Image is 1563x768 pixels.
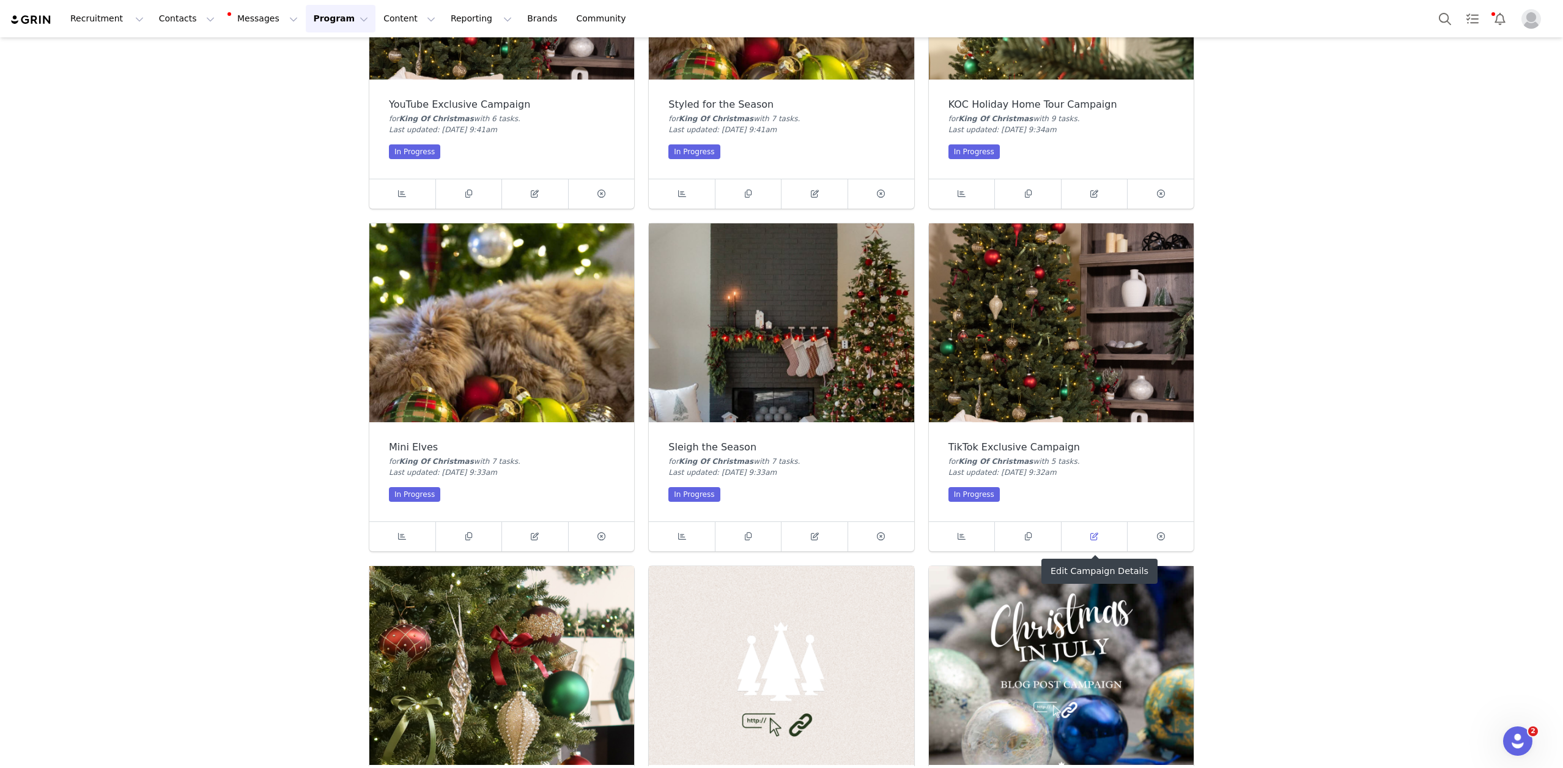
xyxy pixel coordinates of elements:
span: s [794,457,797,466]
div: Last updated: [DATE] 9:33am [389,467,615,478]
div: Edit Campaign Details [1041,559,1158,584]
div: Last updated: [DATE] 9:34am [948,124,1174,135]
span: King Of Christmas [399,114,474,123]
div: for with 6 task . [389,113,615,124]
span: King Of Christmas [958,114,1033,123]
button: Contacts [152,5,222,32]
span: King Of Christmas [679,114,753,123]
button: Profile [1514,9,1553,29]
a: Brands [520,5,568,32]
img: Mini Elves [369,223,634,422]
img: Santas Bonanza [369,566,634,765]
span: s [1073,114,1077,123]
div: KOC Holiday Home Tour Campaign [948,99,1174,110]
div: In Progress [948,487,1000,502]
span: King Of Christmas [958,457,1033,466]
span: s [514,457,518,466]
div: In Progress [668,144,720,159]
div: In Progress [668,487,720,502]
div: YouTube Exclusive Campaign [389,99,615,110]
div: for with 7 task . [668,456,894,467]
div: Sleigh the Season [668,442,894,453]
div: TikTok Exclusive Campaign [948,442,1174,453]
img: Sleigh the Season [649,223,914,422]
button: Reporting [443,5,519,32]
div: Last updated: [DATE] 9:33am [668,467,894,478]
button: Program [306,5,375,32]
div: for with 5 task . [948,456,1174,467]
button: Search [1432,5,1458,32]
button: Recruitment [63,5,151,32]
div: In Progress [948,144,1000,159]
a: Community [569,5,639,32]
iframe: Intercom live chat [1503,726,1532,756]
span: King Of Christmas [679,457,753,466]
img: placeholder-profile.jpg [1521,9,1541,29]
button: Messages [223,5,305,32]
img: TikTok Exclusive Campaign [929,223,1194,422]
span: s [1073,457,1077,466]
span: s [794,114,797,123]
span: 2 [1528,726,1538,736]
div: Last updated: [DATE] 9:41am [668,124,894,135]
div: for with 7 task . [389,456,615,467]
div: for with 9 task . [948,113,1174,124]
button: Notifications [1487,5,1513,32]
div: for with 7 task . [668,113,894,124]
div: Styled for the Season [668,99,894,110]
button: Content [376,5,443,32]
div: Last updated: [DATE] 9:32am [948,467,1174,478]
a: Tasks [1459,5,1486,32]
div: In Progress [389,144,440,159]
img: King of Christmas Blog Partnership: Christmas in July [929,566,1194,765]
img: King of Christmas Blog Partnership 2025 [649,566,914,765]
img: grin logo [10,14,53,26]
div: Mini Elves [389,442,615,453]
span: s [514,114,518,123]
div: In Progress [389,487,440,502]
span: King Of Christmas [399,457,474,466]
div: Last updated: [DATE] 9:41am [389,124,615,135]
